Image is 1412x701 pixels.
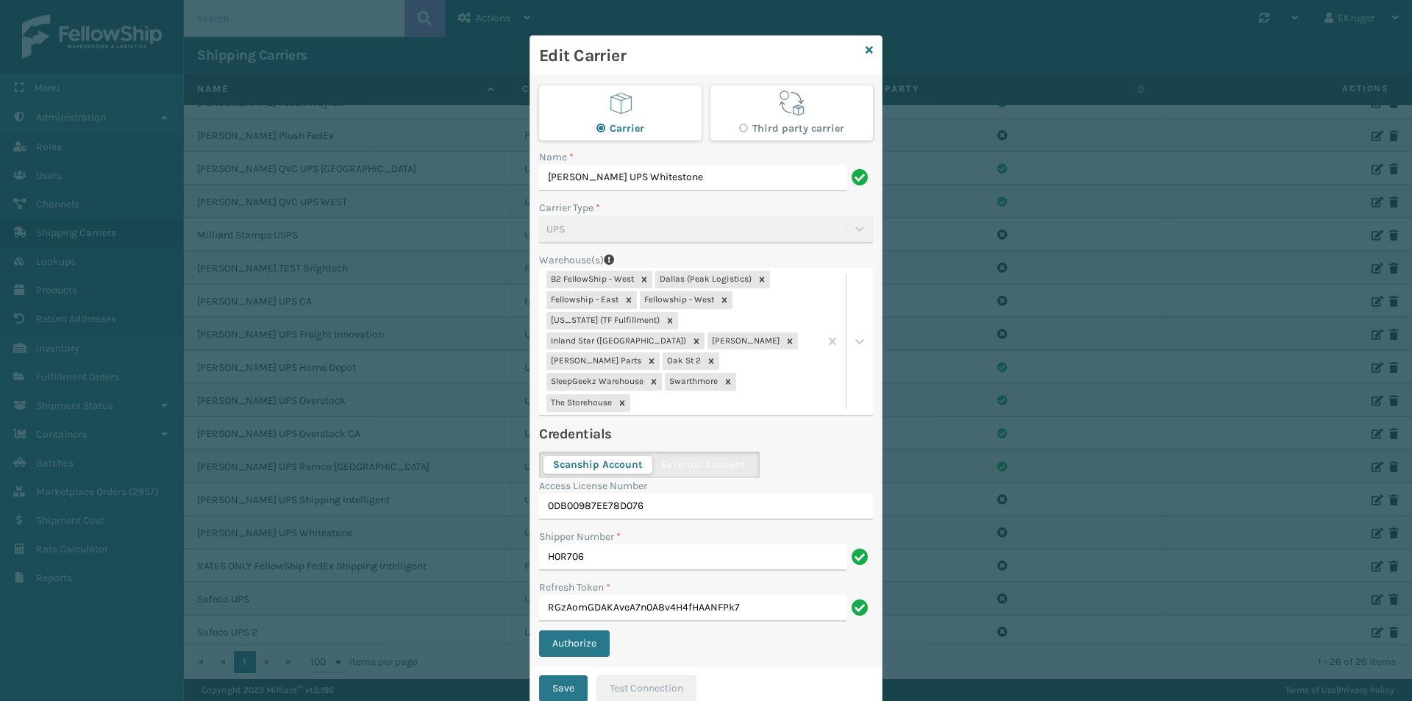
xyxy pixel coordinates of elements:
label: Name [539,149,574,165]
div: Swarthmore [665,373,720,391]
label: Carrier Type [539,200,600,216]
div: Inland Star ([GEOGRAPHIC_DATA]) [546,332,688,350]
div: Fellowship - West [640,291,716,309]
div: [PERSON_NAME] Parts [546,352,643,370]
div: The Storehouse [546,394,614,412]
div: [PERSON_NAME] [707,332,782,350]
button: Scanship Account [543,456,652,474]
label: Shipper Number [539,529,621,544]
label: Access License Number [539,478,647,494]
div: B2 FellowShip - West [546,271,636,288]
div: [US_STATE] (TF Fulfillment) [546,312,662,330]
button: Authorize [539,630,610,657]
label: Carrier [596,122,644,135]
a: Authorize [539,637,618,650]
h4: Credentials [539,425,873,443]
button: External Account [652,456,755,474]
label: Third party carrier [739,122,844,135]
label: Warehouse(s) [539,252,604,268]
div: Dallas (Peak Logistics) [655,271,754,288]
div: Oak St 2 [663,352,703,370]
div: Fellowship - East [546,291,621,309]
div: SleepGeekz Warehouse [546,373,646,391]
label: Refresh Token [539,580,610,595]
h3: Edit Carrier [539,45,860,67]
